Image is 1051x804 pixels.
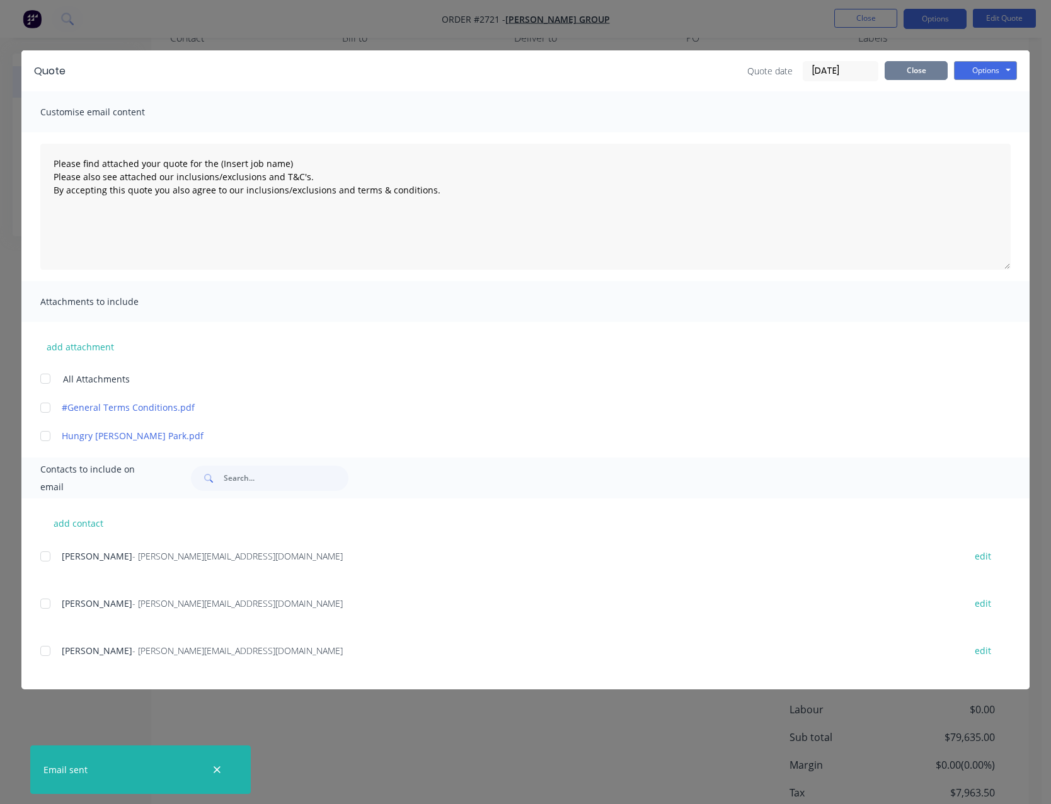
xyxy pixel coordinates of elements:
span: - [PERSON_NAME][EMAIL_ADDRESS][DOMAIN_NAME] [132,550,343,562]
button: Close [885,61,948,80]
span: [PERSON_NAME] [62,645,132,657]
button: Options [954,61,1017,80]
span: Customise email content [40,103,179,121]
button: edit [967,642,999,659]
span: Quote date [747,64,793,78]
span: All Attachments [63,372,130,386]
button: edit [967,595,999,612]
span: - [PERSON_NAME][EMAIL_ADDRESS][DOMAIN_NAME] [132,645,343,657]
a: Hungry [PERSON_NAME] Park.pdf [62,429,952,442]
div: Quote [34,64,66,79]
input: Search... [224,466,348,491]
span: - [PERSON_NAME][EMAIL_ADDRESS][DOMAIN_NAME] [132,597,343,609]
span: [PERSON_NAME] [62,550,132,562]
button: add attachment [40,337,120,356]
button: add contact [40,514,116,532]
span: Attachments to include [40,293,179,311]
span: [PERSON_NAME] [62,597,132,609]
div: Email sent [43,763,88,776]
span: Contacts to include on email [40,461,159,496]
button: edit [967,548,999,565]
textarea: Please find attached your quote for the (Insert job name) Please also see attached our inclusions... [40,144,1011,270]
a: #General Terms Conditions.pdf [62,401,952,414]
